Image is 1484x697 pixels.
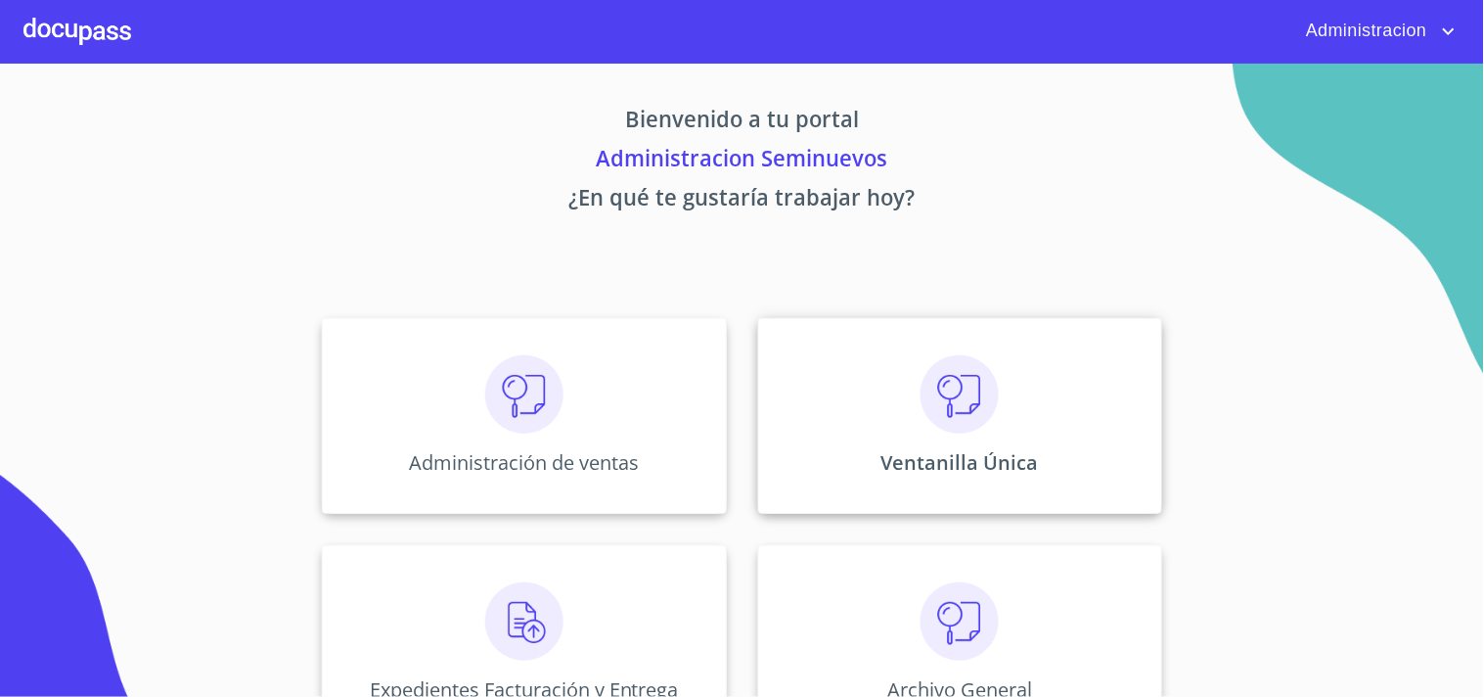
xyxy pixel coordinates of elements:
[1291,16,1437,47] span: Administracion
[140,181,1345,220] p: ¿En qué te gustaría trabajar hoy?
[140,103,1345,142] p: Bienvenido a tu portal
[921,582,999,661] img: consulta.png
[921,355,999,434] img: consulta.png
[140,142,1345,181] p: Administracion Seminuevos
[485,582,563,661] img: carga.png
[881,449,1039,476] p: Ventanilla Única
[409,449,639,476] p: Administración de ventas
[1291,16,1461,47] button: account of current user
[485,355,563,434] img: consulta.png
